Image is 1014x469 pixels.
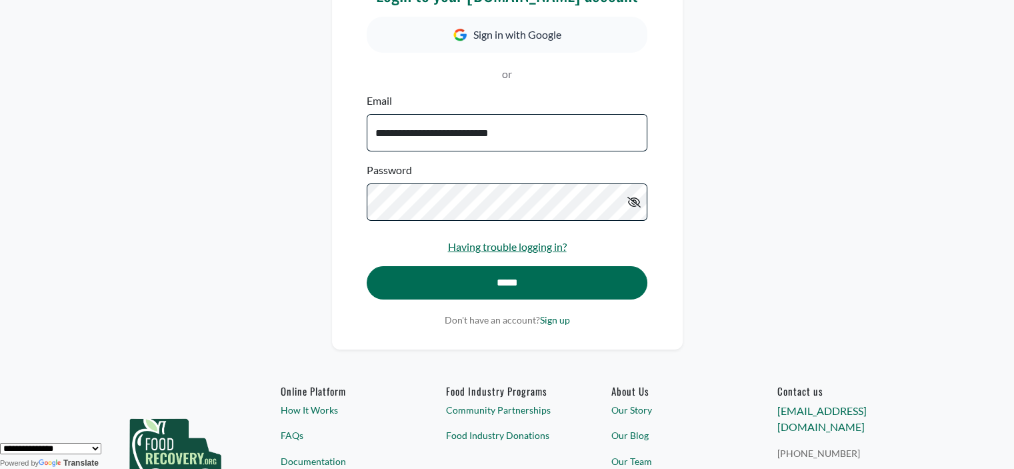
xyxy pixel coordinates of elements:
[281,428,403,442] a: FAQs
[367,162,412,178] label: Password
[611,428,733,442] a: Our Blog
[540,314,570,326] a: Sign up
[446,403,568,417] a: Community Partnerships
[611,385,733,397] a: About Us
[367,313,647,327] p: Don't have an account?
[367,66,647,82] p: or
[281,403,403,417] a: How It Works
[367,93,392,109] label: Email
[39,458,99,468] a: Translate
[453,29,467,41] img: Google Icon
[281,385,403,397] h6: Online Platform
[39,459,63,468] img: Google Translate
[777,385,899,397] h6: Contact us
[446,428,568,442] a: Food Industry Donations
[611,403,733,417] a: Our Story
[777,404,866,433] a: [EMAIL_ADDRESS][DOMAIN_NAME]
[446,385,568,397] h6: Food Industry Programs
[448,240,567,253] a: Having trouble logging in?
[367,17,647,53] button: Sign in with Google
